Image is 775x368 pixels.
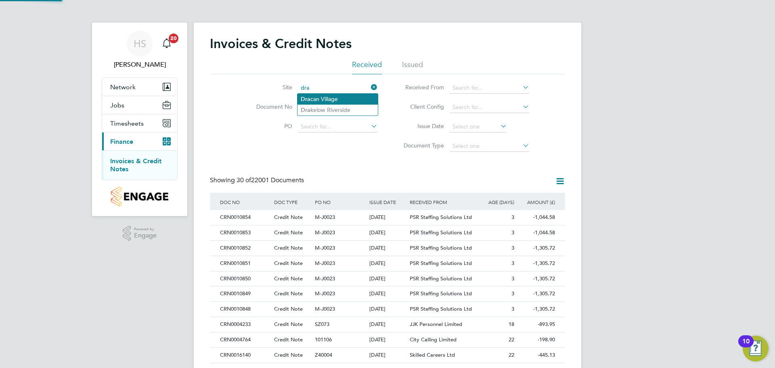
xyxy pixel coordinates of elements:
label: Client Config [398,103,444,110]
span: City Calling Limited [410,336,457,343]
div: -1,044.58 [516,210,557,225]
span: Credit Note [274,351,303,358]
span: 3 [511,260,514,267]
span: Credit Note [274,305,303,312]
span: M-J0023 [315,214,335,221]
div: PO NO [313,193,367,211]
div: CRN0004764 [218,332,272,347]
span: 22 [509,351,514,358]
label: Site [246,84,292,91]
span: PSR Staffing Solutions Ltd [410,260,472,267]
a: HS[PERSON_NAME] [102,31,178,69]
div: CRN0010853 [218,225,272,240]
span: Credit Note [274,214,303,221]
span: Engage [134,232,157,239]
span: Credit Note [274,229,303,236]
label: Document Type [398,142,444,149]
div: CRN0010848 [218,302,272,317]
div: [DATE] [367,210,408,225]
input: Select one [450,141,529,152]
div: CRN0004233 [218,317,272,332]
div: CRN0010850 [218,271,272,286]
button: Network [102,78,177,96]
span: 101106 [315,336,332,343]
span: SZ073 [315,321,329,328]
span: PSR Staffing Solutions Ltd [410,305,472,312]
div: -1,305.72 [516,271,557,286]
div: CRN0010849 [218,286,272,301]
input: Search for... [298,121,377,132]
span: Timesheets [110,120,144,127]
div: DOC NO [218,193,272,211]
button: Jobs [102,96,177,114]
span: M-J0023 [315,290,335,297]
span: JJK Personnel Limited [410,321,462,328]
span: Credit Note [274,260,303,267]
span: Harry Slater [102,60,178,69]
span: Skilled Careers Ltd [410,351,455,358]
span: Credit Note [274,321,303,328]
label: Issue Date [398,122,444,130]
div: [DATE] [367,332,408,347]
button: Finance [102,132,177,150]
span: PSR Staffing Solutions Ltd [410,229,472,236]
span: PSR Staffing Solutions Ltd [410,275,472,282]
span: PSR Staffing Solutions Ltd [410,244,472,251]
span: PSR Staffing Solutions Ltd [410,290,472,297]
div: -893.95 [516,317,557,332]
div: -198.90 [516,332,557,347]
span: 22001 Documents [237,176,304,184]
div: -1,305.72 [516,241,557,256]
span: Z40004 [315,351,332,358]
div: -1,305.72 [516,286,557,301]
div: [DATE] [367,241,408,256]
a: Invoices & Credit Notes [110,157,161,173]
span: 3 [511,275,514,282]
span: Credit Note [274,244,303,251]
b: Dra [301,107,310,114]
div: [DATE] [367,286,408,301]
span: M-J0023 [315,244,335,251]
span: M-J0023 [315,260,335,267]
span: HS [134,38,146,49]
div: ISSUE DATE [367,193,408,211]
div: [DATE] [367,302,408,317]
div: Showing [210,176,306,185]
span: 20 [169,34,178,43]
div: RECEIVED FROM [408,193,475,211]
input: Select one [450,121,507,132]
input: Search for... [450,82,529,94]
div: -1,044.58 [516,225,557,240]
div: AGE (DAYS) [475,193,516,211]
li: Issued [402,60,423,74]
div: [DATE] [367,256,408,271]
div: 10 [742,341,750,352]
label: Document No [246,103,292,110]
li: Received [352,60,382,74]
a: 20 [159,31,175,57]
img: countryside-properties-logo-retina.png [111,187,168,206]
nav: Main navigation [92,23,187,216]
div: -1,305.72 [516,302,557,317]
div: CRN0016140 [218,348,272,363]
label: Received From [398,84,444,91]
div: DOC TYPE [272,193,313,211]
div: [DATE] [367,317,408,332]
span: Credit Note [274,290,303,297]
span: 3 [511,214,514,221]
h2: Invoices & Credit Notes [210,36,352,52]
span: 3 [511,229,514,236]
span: PSR Staffing Solutions Ltd [410,214,472,221]
span: M-J0023 [315,305,335,312]
span: Network [110,83,136,91]
span: M-J0023 [315,229,335,236]
span: Powered by [134,226,157,233]
span: 3 [511,244,514,251]
div: CRN0010854 [218,210,272,225]
button: Open Resource Center, 10 new notifications [743,336,769,362]
div: AMOUNT (£) [516,193,557,211]
b: Dra [301,96,310,103]
div: [DATE] [367,271,408,286]
span: 22 [509,336,514,343]
input: Search for... [450,102,529,113]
